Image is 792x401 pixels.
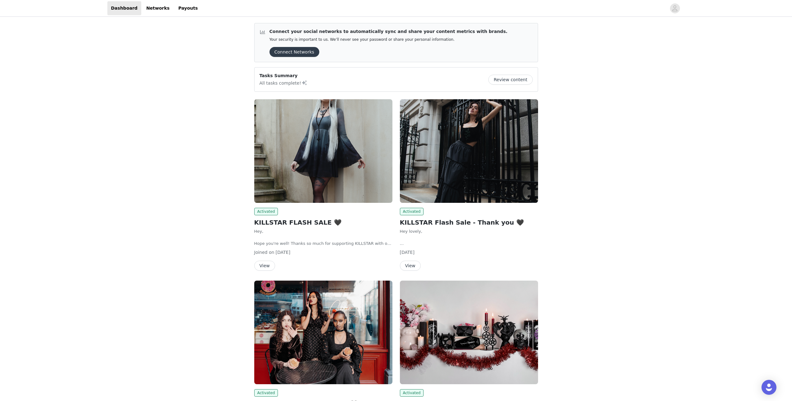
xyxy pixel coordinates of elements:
p: Hey, [254,228,392,235]
a: View [254,263,275,268]
h2: KILLSTAR FLASH SALE 🖤 [254,218,392,227]
span: Activated [400,208,424,215]
p: Your security is important to us. We’ll never see your password or share your personal information. [269,37,508,42]
p: Tasks Summary [260,72,307,79]
span: [DATE] [400,250,415,255]
div: avatar [672,3,678,13]
p: Hope you're well! Thanks so much for supporting KILLSTAR with our flash sale ✨ [254,240,392,247]
img: KILLSTAR - UK [254,99,392,203]
div: Open Intercom Messenger [762,380,776,395]
a: View [400,263,421,268]
button: Review content [488,75,532,85]
p: Thanks so much for helping us promote our flash sale! As a thank you, we'd love to send you 1-3 c... [400,240,538,247]
img: KILLSTAR - UK [400,281,538,384]
span: [DATE] [276,250,290,255]
img: KILLSTAR - UK [254,281,392,384]
a: Networks [143,1,173,15]
img: KILLSTAR - UK [400,99,538,203]
button: View [400,261,421,271]
span: Activated [254,208,278,215]
span: Activated [254,389,278,397]
button: View [254,261,275,271]
p: All tasks complete! [260,79,307,86]
h2: KILLSTAR Flash Sale - Thank you 🖤 [400,218,538,227]
a: Dashboard [107,1,141,15]
button: Connect Networks [269,47,319,57]
p: Connect your social networks to automatically sync and share your content metrics with brands. [269,28,508,35]
span: Activated [400,389,424,397]
a: Payouts [175,1,202,15]
p: Hey lovely, [400,228,538,235]
span: Joined on [254,250,274,255]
